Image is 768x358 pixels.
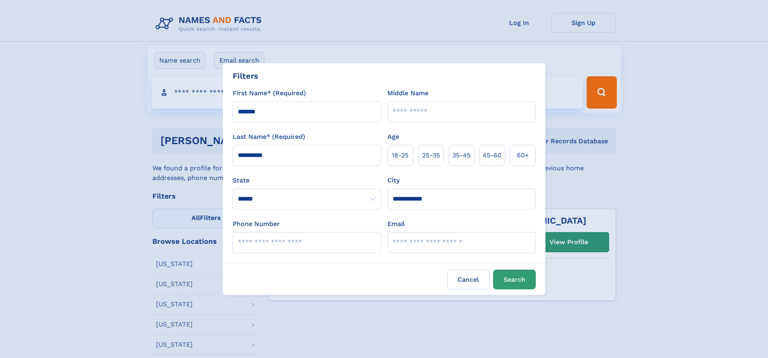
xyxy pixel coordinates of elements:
[517,151,529,160] span: 60+
[447,270,490,289] label: Cancel
[422,151,440,160] span: 25‑35
[387,88,429,98] label: Middle Name
[493,270,536,289] button: Search
[233,132,305,142] label: Last Name* (Required)
[387,219,405,229] label: Email
[233,88,306,98] label: First Name* (Required)
[233,176,381,185] label: State
[452,151,470,160] span: 35‑45
[233,70,258,82] div: Filters
[392,151,408,160] span: 18‑25
[483,151,502,160] span: 45‑60
[233,219,280,229] label: Phone Number
[387,132,399,142] label: Age
[387,176,400,185] label: City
